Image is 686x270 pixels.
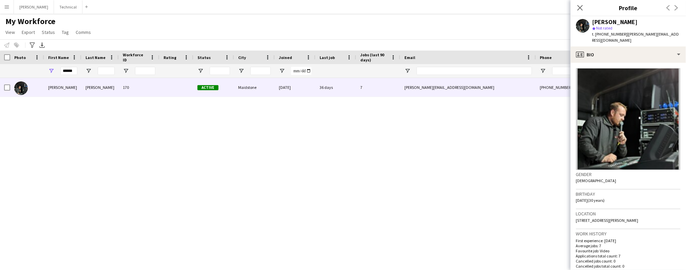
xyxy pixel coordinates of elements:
[279,55,292,60] span: Joined
[250,67,271,75] input: City Filter Input
[123,68,129,74] button: Open Filter Menu
[404,68,411,74] button: Open Filter Menu
[404,55,415,60] span: Email
[576,198,605,203] span: [DATE] (30 years)
[576,178,616,183] span: [DEMOGRAPHIC_DATA]
[48,55,69,60] span: First Name
[62,29,69,35] span: Tag
[576,253,681,258] p: Applications total count: 7
[85,55,106,60] span: Last Name
[5,16,55,26] span: My Workforce
[540,68,546,74] button: Open Filter Menu
[123,52,147,62] span: Workforce ID
[197,85,218,90] span: Active
[571,46,686,63] div: Bio
[571,3,686,12] h3: Profile
[576,231,681,237] h3: Work history
[234,78,275,97] div: Maidstone
[592,32,628,37] span: t. [PHONE_NUMBER]
[417,67,532,75] input: Email Filter Input
[360,52,388,62] span: Jobs (last 90 days)
[14,81,28,95] img: George Dunbar
[119,78,159,97] div: 170
[320,55,335,60] span: Last job
[42,29,55,35] span: Status
[576,248,681,253] p: Favourite job: Video
[197,55,211,60] span: Status
[400,78,536,97] div: [PERSON_NAME][EMAIL_ADDRESS][DOMAIN_NAME]
[60,67,77,75] input: First Name Filter Input
[5,29,15,35] span: View
[44,78,81,97] div: [PERSON_NAME]
[19,28,38,37] a: Export
[552,67,619,75] input: Phone Filter Input
[14,55,26,60] span: Photo
[39,28,58,37] a: Status
[98,67,115,75] input: Last Name Filter Input
[28,41,36,49] app-action-btn: Advanced filters
[291,67,311,75] input: Joined Filter Input
[576,218,639,223] span: [STREET_ADDRESS][PERSON_NAME]
[59,28,72,37] a: Tag
[238,68,244,74] button: Open Filter Menu
[576,264,681,269] p: Cancelled jobs total count: 0
[275,78,316,97] div: [DATE]
[38,41,46,49] app-action-btn: Export XLSX
[536,78,623,97] div: [PHONE_NUMBER]
[164,55,176,60] span: Rating
[316,78,356,97] div: 36 days
[85,68,92,74] button: Open Filter Menu
[576,171,681,177] h3: Gender
[576,68,681,170] img: Crew avatar or photo
[14,0,54,14] button: [PERSON_NAME]
[76,29,91,35] span: Comms
[576,211,681,217] h3: Location
[73,28,94,37] a: Comms
[81,78,119,97] div: [PERSON_NAME]
[540,55,552,60] span: Phone
[238,55,246,60] span: City
[576,258,681,264] p: Cancelled jobs count: 0
[356,78,400,97] div: 7
[592,32,679,43] span: | [PERSON_NAME][EMAIL_ADDRESS][DOMAIN_NAME]
[576,243,681,248] p: Average jobs: 7
[576,238,681,243] p: First experience: [DATE]
[135,67,155,75] input: Workforce ID Filter Input
[279,68,285,74] button: Open Filter Menu
[22,29,35,35] span: Export
[3,28,18,37] a: View
[210,67,230,75] input: Status Filter Input
[54,0,82,14] button: Technical
[596,25,613,31] span: Not rated
[197,68,204,74] button: Open Filter Menu
[592,19,638,25] div: [PERSON_NAME]
[48,68,54,74] button: Open Filter Menu
[576,191,681,197] h3: Birthday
